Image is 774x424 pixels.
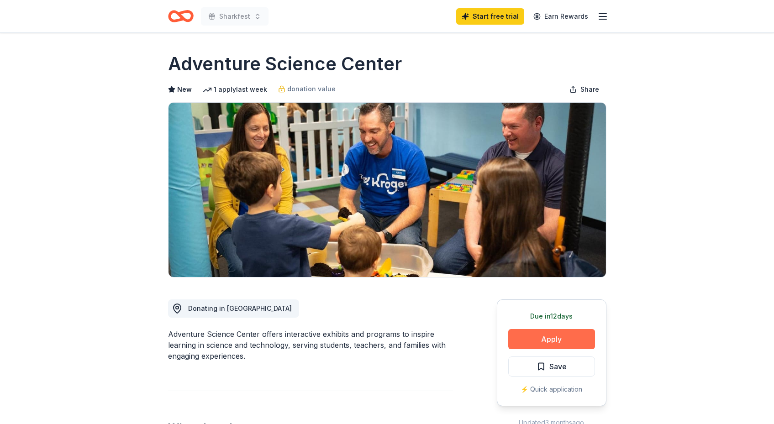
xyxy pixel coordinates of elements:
a: Start free trial [456,8,524,25]
span: Share [580,84,599,95]
div: ⚡️ Quick application [508,384,595,395]
span: Sharkfest [219,11,250,22]
span: donation value [287,84,336,94]
button: Apply [508,329,595,349]
a: Earn Rewards [528,8,594,25]
div: Due in 12 days [508,311,595,322]
div: 1 apply last week [203,84,267,95]
button: Save [508,356,595,377]
span: Donating in [GEOGRAPHIC_DATA] [188,304,292,312]
span: New [177,84,192,95]
a: donation value [278,84,336,94]
button: Sharkfest [201,7,269,26]
img: Image for Adventure Science Center [168,103,606,277]
span: Save [549,361,567,372]
h1: Adventure Science Center [168,51,402,77]
button: Share [562,80,606,99]
a: Home [168,5,194,27]
div: Adventure Science Center offers interactive exhibits and programs to inspire learning in science ... [168,329,453,361]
